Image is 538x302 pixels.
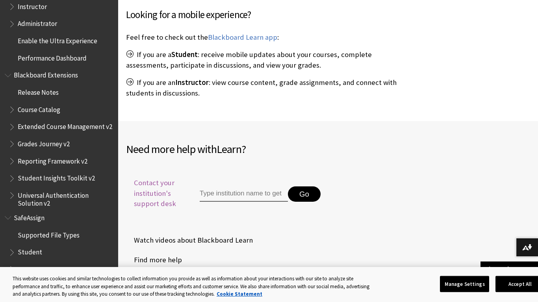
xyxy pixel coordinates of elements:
[18,189,113,207] span: Universal Authentication Solution v2
[18,155,87,165] span: Reporting Framework v2
[208,33,277,42] a: Blackboard Learn app
[217,142,241,156] span: Learn
[18,34,97,45] span: Enable the Ultra Experience
[126,141,328,157] h2: Need more help with ?
[13,275,377,298] div: This website uses cookies and similar technologies to collect information you provide as well as ...
[126,178,182,218] a: Contact your institution's support desk
[14,69,78,79] span: Blackboard Extensions
[126,178,182,209] span: Contact your institution's support desk
[18,228,80,239] span: Supported File Types
[126,50,414,70] p: If you are a : receive mobile updates about your courses, complete assessments, participate in di...
[126,254,182,266] a: Find more help
[18,246,42,256] span: Student
[440,276,489,292] button: Manage Settings
[480,261,538,276] a: Back to top
[18,17,57,28] span: Administrator
[18,137,70,148] span: Grades Journey v2
[126,32,414,42] p: Feel free to check out the :
[5,69,113,208] nav: Book outline for Blackboard Extensions
[18,172,95,182] span: Student Insights Toolkit v2
[217,291,262,297] a: More information about your privacy, opens in a new tab
[126,234,253,246] a: Watch videos about Blackboard Learn
[200,186,288,202] input: Type institution name to get support
[18,120,112,131] span: Extended Course Management v2
[171,50,198,59] span: Student
[18,86,59,96] span: Release Notes
[175,78,209,87] span: Instructor
[288,186,321,202] button: Go
[18,52,87,62] span: Performance Dashboard
[126,77,414,98] p: If you are an : view course content, grade assignments, and connect with students in discussions.
[5,211,113,293] nav: Book outline for Blackboard SafeAssign
[18,263,47,273] span: Instructor
[18,103,60,114] span: Course Catalog
[126,7,414,22] h3: Looking for a mobile experience?
[14,211,45,222] span: SafeAssign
